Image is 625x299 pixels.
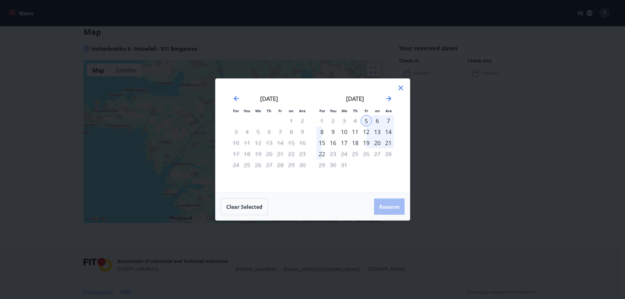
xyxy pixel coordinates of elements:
div: Only check out available [275,137,286,148]
td: Choose Tuesday, December 9, 2025 as your check-out date. It’s available. [327,126,339,137]
div: Only check out available [275,148,286,159]
td: Not available. Thursday, November 6, 2025 [264,126,275,137]
font: 12 [363,128,369,136]
font: We [341,108,347,113]
div: Move forward to switch to the next month. [385,95,393,102]
td: Not available. Tuesday, November 11, 2025 [242,137,253,148]
td: Not available. Saturday, November 8, 2025 [286,126,297,137]
td: Choose Sunday, December 14, 2025 as your check-out date. It’s available. [383,126,394,137]
font: You [243,108,250,113]
div: Only check out available [275,159,286,170]
font: 28 [277,161,284,169]
td: Not available. Wednesday, December 31, 2025 [339,159,350,170]
td: Not available. Wednesday, November 5, 2025 [253,126,264,137]
td: Not available. Thursday, December 4, 2025 [350,115,361,126]
font: Are [299,108,306,113]
td: Not available. Tuesday, December 2, 2025 [327,115,339,126]
td: Not available. Saturday, November 29, 2025 [286,159,297,170]
font: 20 [374,139,381,147]
font: 13 [374,128,381,136]
font: 14 [385,128,392,136]
font: on [289,108,294,113]
td: Not available. Saturday, December 27, 2025 [372,148,383,159]
td: Choose Monday, December 15, 2025 as your check-out date. It’s available. [316,137,327,148]
td: Not available. Sunday, November 30, 2025 [297,159,308,170]
td: Not available. Friday, November 28, 2025 [275,159,286,170]
td: Not available. Tuesday, December 30, 2025 [327,159,339,170]
font: [DATE] [260,95,278,102]
td: Choose Saturday, December 20, 2025 as your check-out date. It’s available. [372,137,383,148]
font: Fr [278,108,282,113]
td: Choose Sunday, December 7, 2025 as your check-out date. It’s available. [383,115,394,126]
td: Choose Friday, December 19, 2025 as your check-out date. It’s available. [361,137,372,148]
font: 19 [363,139,369,147]
font: Are [385,108,392,113]
td: Choose Thursday, December 18, 2025 as your check-out date. It’s available. [350,137,361,148]
td: Choose Wednesday, December 10, 2025 as your check-out date. It’s available. [339,126,350,137]
font: 11 [352,128,358,136]
td: Selected as start date. Friday, December 5, 2025 [361,115,372,126]
td: Not available. Wednesday, November 26, 2025 [253,159,264,170]
td: Not available. Friday, November 21, 2025 [275,148,286,159]
td: Not available. Monday, November 17, 2025 [230,148,242,159]
td: Choose Thursday, December 11, 2025 as your check-out date. It’s available. [350,126,361,137]
td: Choose Friday, December 12, 2025 as your check-out date. It’s available. [361,126,372,137]
font: Th [267,108,271,113]
font: 16 [330,139,336,147]
td: Not available. Monday, November 10, 2025 [230,137,242,148]
td: Choose Saturday, December 13, 2025 as your check-out date. It’s available. [372,126,383,137]
td: Choose Sunday, December 21, 2025 as your check-out date. It’s available. [383,137,394,148]
td: Choose Wednesday, December 17, 2025 as your check-out date. It’s available. [339,137,350,148]
font: 9 [331,128,335,136]
font: 22 [319,150,325,158]
td: Choose Tuesday, December 16, 2025 as your check-out date. It’s available. [327,137,339,148]
font: Fr [365,108,368,113]
td: Not available. Wednesday, November 12, 2025 [253,137,264,148]
td: Not available. Tuesday, December 23, 2025 [327,148,339,159]
font: 7 [387,117,390,125]
td: Not available. Tuesday, November 4, 2025 [242,126,253,137]
td: Not available. Thursday, December 25, 2025 [350,148,361,159]
td: Not available. Monday, December 29, 2025 [316,159,327,170]
td: Not available. Saturday, November 15, 2025 [286,137,297,148]
font: You [330,108,337,113]
td: Not available. Monday, November 3, 2025 [230,126,242,137]
td: Not available. Saturday, November 22, 2025 [286,148,297,159]
font: 15 [319,139,325,147]
font: 8 [320,128,324,136]
font: 7 [279,128,282,136]
font: 17 [341,139,347,147]
td: Choose Saturday, December 6, 2025 as your check-out date. It’s available. [372,115,383,126]
font: Clear selected [226,203,262,211]
td: Not available. Wednesday, December 3, 2025 [339,115,350,126]
font: [DATE] [346,95,364,102]
td: Not available. Sunday, November 16, 2025 [297,137,308,148]
td: Not available. Thursday, November 20, 2025 [264,148,275,159]
div: Only check out available [316,148,327,159]
td: Not available. Saturday, November 1, 2025 [286,115,297,126]
font: For [319,108,325,113]
td: Not available. Sunday, November 9, 2025 [297,126,308,137]
div: Calendar [223,87,402,185]
font: Th [353,108,358,113]
td: Not available. Monday, November 24, 2025 [230,159,242,170]
td: Not available. Wednesday, November 19, 2025 [253,148,264,159]
td: Not available. Monday, December 1, 2025 [316,115,327,126]
td: Choose Monday, December 22, 2025 as your check-out date. It’s available. [316,148,327,159]
td: Choose Monday, December 8, 2025 as your check-out date. It’s available. [316,126,327,137]
font: on [375,108,380,113]
font: 6 [376,117,379,125]
td: Not available. Friday, December 26, 2025 [361,148,372,159]
div: Move backward to switch to the previous month. [232,95,240,102]
td: Not available. Sunday, November 23, 2025 [297,148,308,159]
font: 18 [352,139,358,147]
font: 14 [277,139,284,147]
button: Clear selected [221,198,268,215]
td: Not available. Thursday, November 13, 2025 [264,137,275,148]
td: Not available. Tuesday, November 25, 2025 [242,159,253,170]
font: 21 [277,150,284,158]
font: 21 [385,139,392,147]
td: Not available. Tuesday, November 18, 2025 [242,148,253,159]
font: For [233,108,239,113]
td: Not available. Sunday, December 28, 2025 [383,148,394,159]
